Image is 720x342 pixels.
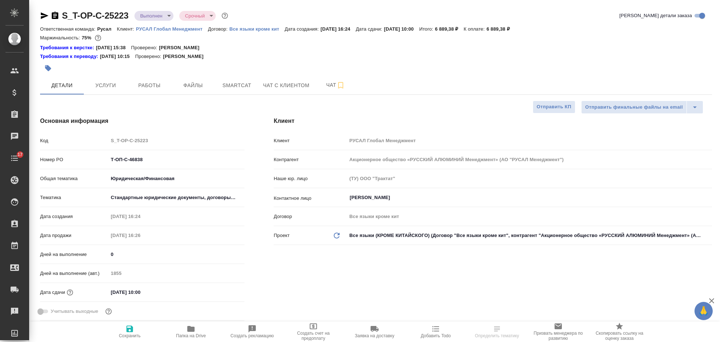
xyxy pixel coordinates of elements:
p: Общая тематика [40,175,108,182]
span: Услуги [88,81,123,90]
span: Призвать менеджера по развитию [532,331,584,341]
span: Отправить финальные файлы на email [585,103,683,112]
p: Контактное лицо [274,195,347,202]
span: Добавить Todo [421,333,451,338]
span: Определить тематику [475,333,519,338]
p: Дата продажи [40,232,108,239]
span: 17 [13,151,27,158]
span: Сохранить [119,333,141,338]
p: [DATE] 15:38 [96,44,131,51]
a: Требования к переводу: [40,53,100,60]
button: Определить тематику [466,322,528,342]
span: Smartcat [219,81,254,90]
p: Проверено: [131,44,159,51]
h4: Клиент [274,117,712,125]
button: Доп статусы указывают на важность/срочность заказа [220,11,230,20]
button: Создать рекламацию [222,322,283,342]
p: Маржинальность: [40,35,82,40]
input: Пустое поле [347,173,712,184]
a: Все языки кроме кит [229,26,285,32]
p: Итого: [419,26,435,32]
div: split button [581,101,703,114]
button: Выполнен [138,13,165,19]
span: Детали [44,81,79,90]
a: РУСАЛ Глобал Менеджмент [136,26,208,32]
p: [DATE] 16:24 [321,26,356,32]
h4: Основная информация [40,117,244,125]
div: Нажми, чтобы открыть папку с инструкцией [40,53,100,60]
input: Пустое поле [108,268,244,279]
a: S_T-OP-C-25223 [62,11,129,20]
span: 🙏 [697,303,710,319]
button: Скопировать ссылку на оценку заказа [589,322,650,342]
span: Заявка на доставку [355,333,394,338]
span: Чат [318,81,353,90]
div: Все языки (КРОМЕ КИТАЙСКОГО) (Договор "Все языки кроме кит", контрагент "Акционерное общество «РУ... [347,229,712,242]
input: Пустое поле [108,211,172,222]
p: Проверено: [135,53,163,60]
button: Выбери, если сб и вс нужно считать рабочими днями для выполнения заказа. [104,307,113,316]
p: К оплате: [463,26,486,32]
button: 🙏 [694,302,713,320]
p: Тематика [40,194,108,201]
input: ✎ Введи что-нибудь [108,287,172,298]
p: Контрагент [274,156,347,163]
span: Файлы [176,81,211,90]
div: Юридическая/Финансовая [108,172,244,185]
button: Создать счет на предоплату [283,322,344,342]
p: Русал [97,26,117,32]
span: Отправить КП [537,103,571,111]
input: Пустое поле [347,135,712,146]
button: Папка на Drive [160,322,222,342]
p: 6 889,38 ₽ [435,26,464,32]
p: Дней на выполнение (авт.) [40,270,108,277]
button: Добавить Todo [405,322,466,342]
div: Выполнен [179,11,216,21]
button: Скопировать ссылку [51,11,59,20]
button: Скопировать ссылку для ЯМессенджера [40,11,49,20]
span: Учитывать выходные [51,308,98,315]
button: Если добавить услуги и заполнить их объемом, то дата рассчитается автоматически [65,288,75,297]
p: Наше юр. лицо [274,175,347,182]
button: Сохранить [99,322,160,342]
span: Папка на Drive [176,333,206,338]
span: [PERSON_NAME] детали заказа [619,12,692,19]
p: Дата создания: [285,26,320,32]
input: ✎ Введи что-нибудь [108,154,244,165]
button: Призвать менеджера по развитию [528,322,589,342]
span: Скопировать ссылку на оценку заказа [593,331,646,341]
p: Код [40,137,108,144]
span: Создать рекламацию [231,333,274,338]
span: Работы [132,81,167,90]
p: Дата сдачи [40,289,65,296]
p: Дней на выполнение [40,251,108,258]
button: Срочный [183,13,207,19]
button: 1408.00 RUB; [93,33,103,43]
p: [PERSON_NAME] [163,53,209,60]
p: [DATE] 10:00 [384,26,419,32]
p: Договор [274,213,347,220]
p: Клиент: [117,26,136,32]
span: Создать счет на предоплату [287,331,340,341]
a: Требования к верстке: [40,44,96,51]
p: 75% [82,35,93,40]
input: Пустое поле [347,154,712,165]
span: Чат с клиентом [263,81,309,90]
p: 6 889,38 ₽ [486,26,515,32]
button: Open [708,197,709,198]
p: [DATE] 10:15 [100,53,135,60]
p: Договор: [208,26,230,32]
div: Стандартные юридические документы, договоры, уставы [108,191,244,204]
input: Пустое поле [108,230,172,241]
button: Добавить тэг [40,60,56,76]
div: Выполнен [134,11,173,21]
a: 17 [2,149,27,167]
p: [PERSON_NAME] [159,44,205,51]
p: Дата создания [40,213,108,220]
p: Ответственная команда: [40,26,97,32]
input: ✎ Введи что-нибудь [108,249,244,260]
button: Отправить КП [533,101,575,113]
input: Пустое поле [108,135,244,146]
input: Пустое поле [347,211,712,222]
